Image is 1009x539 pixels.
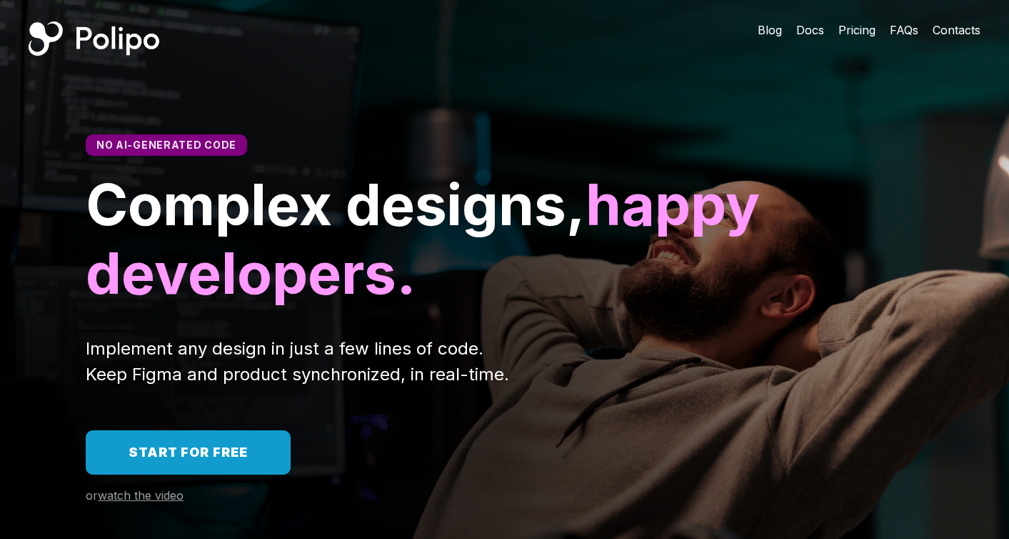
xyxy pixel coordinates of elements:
[96,139,236,151] span: No AI-generated code
[796,21,824,39] a: Docs
[86,489,184,503] a: orwatch the video
[890,21,918,39] a: FAQs
[86,169,773,307] span: happy developers.
[758,21,782,39] a: Blog
[98,488,184,503] span: watch the video
[933,23,980,37] span: Contacts
[86,430,291,475] a: Start for free
[86,169,586,239] span: Complex designs,
[86,488,98,503] span: or
[838,21,875,39] a: Pricing
[758,23,782,37] span: Blog
[890,23,918,37] span: FAQs
[838,23,875,37] span: Pricing
[796,23,824,37] span: Docs
[86,338,509,385] span: Implement any design in just a few lines of code. Keep Figma and product synchronized, in real-time.
[933,21,980,39] a: Contacts
[129,445,248,460] span: Start for free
